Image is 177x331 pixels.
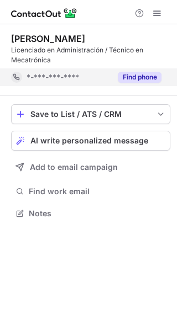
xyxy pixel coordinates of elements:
div: Licenciado en Administración / Técnico en Mecatrónica [11,45,170,65]
span: AI write personalized message [30,136,148,145]
span: Notes [29,209,166,218]
img: ContactOut v5.3.10 [11,7,77,20]
span: Add to email campaign [30,163,118,172]
button: Reveal Button [118,72,162,83]
button: Notes [11,206,170,221]
span: Find work email [29,186,166,196]
button: AI write personalized message [11,131,170,151]
button: save-profile-one-click [11,104,170,124]
div: [PERSON_NAME] [11,33,85,44]
button: Find work email [11,184,170,199]
div: Save to List / ATS / CRM [30,110,151,119]
button: Add to email campaign [11,157,170,177]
